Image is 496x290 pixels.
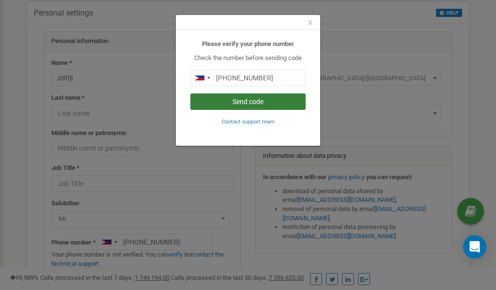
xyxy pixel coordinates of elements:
[190,70,306,86] input: 0905 123 4567
[190,93,306,110] button: Send code
[222,118,275,125] a: Contact support team
[308,18,313,28] button: Close
[191,70,213,86] div: Telephone country code
[463,235,486,259] div: Open Intercom Messenger
[222,119,275,125] small: Contact support team
[308,17,313,29] span: ×
[202,40,294,47] b: Please verify your phone number
[190,54,306,63] p: Check the number before sending code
